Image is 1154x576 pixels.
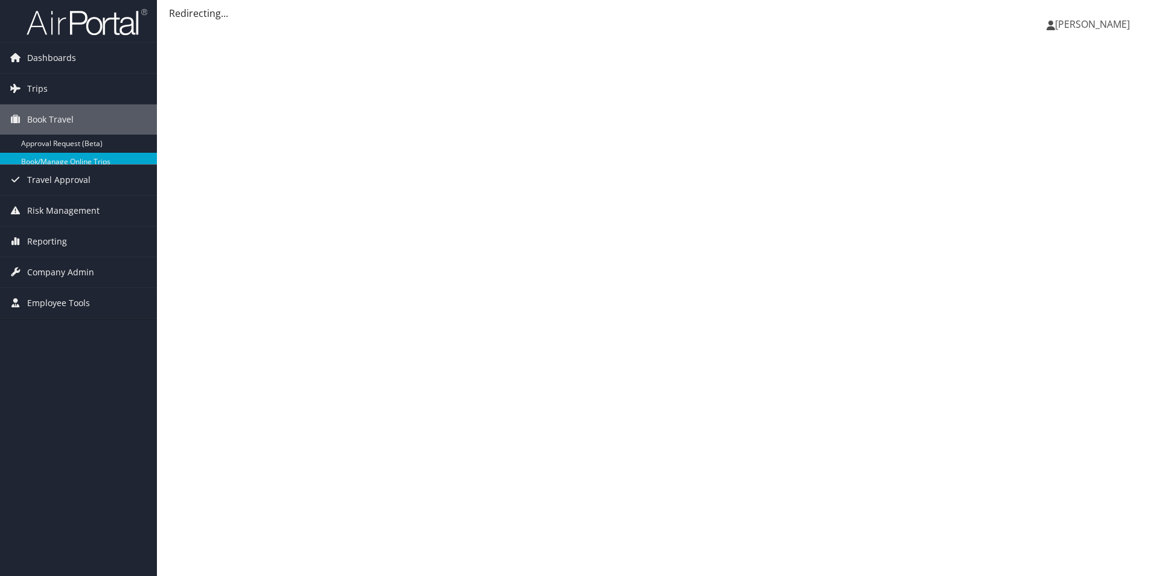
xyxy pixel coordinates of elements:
[27,74,48,104] span: Trips
[27,43,76,73] span: Dashboards
[27,226,67,257] span: Reporting
[1047,6,1142,42] a: [PERSON_NAME]
[27,165,91,195] span: Travel Approval
[1055,18,1130,31] span: [PERSON_NAME]
[27,8,147,36] img: airportal-logo.png
[27,288,90,318] span: Employee Tools
[27,104,74,135] span: Book Travel
[169,6,1142,21] div: Redirecting...
[27,257,94,287] span: Company Admin
[27,196,100,226] span: Risk Management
